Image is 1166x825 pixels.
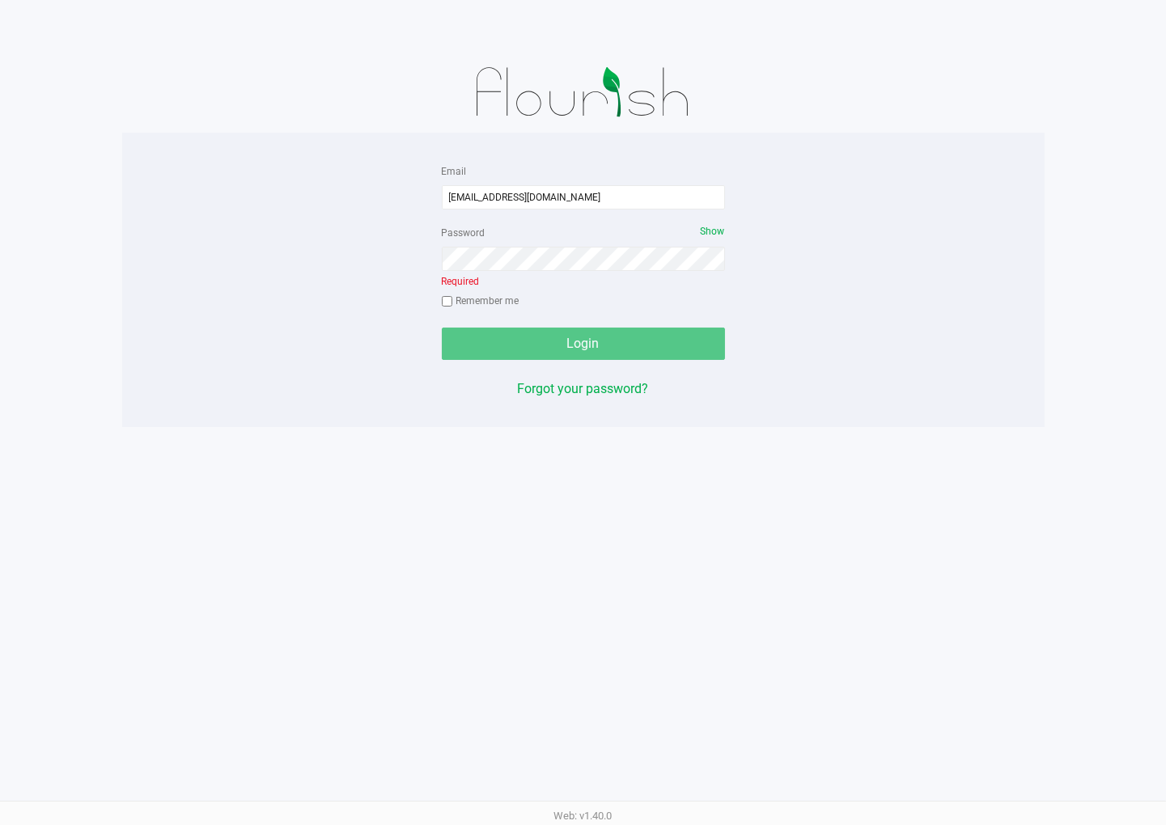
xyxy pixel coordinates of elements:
button: Forgot your password? [518,379,649,399]
label: Remember me [442,294,519,308]
span: Web: v1.40.0 [554,810,613,822]
span: Show [701,226,725,237]
input: Remember me [442,296,453,307]
label: Password [442,226,485,240]
span: Required [442,276,480,287]
label: Email [442,164,467,179]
